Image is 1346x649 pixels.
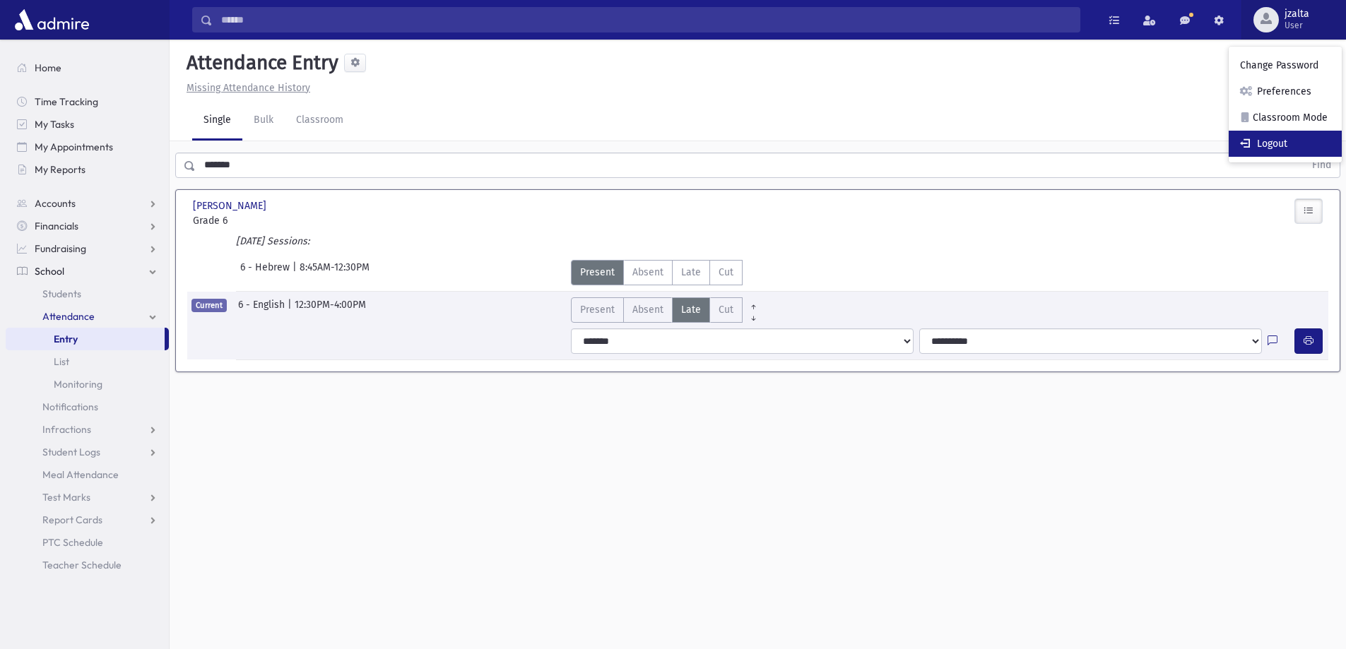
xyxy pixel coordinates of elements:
span: Late [681,265,701,280]
a: Bulk [242,101,285,141]
span: Monitoring [54,378,102,391]
a: All Prior [743,297,764,309]
span: Absent [632,302,663,317]
a: List [6,350,169,373]
a: Classroom Mode [1229,105,1342,131]
a: Students [6,282,169,305]
a: Student Logs [6,441,169,463]
a: Accounts [6,192,169,215]
span: My Reports [35,163,85,176]
span: Present [580,265,615,280]
span: Home [35,61,61,74]
span: My Tasks [35,118,74,131]
span: Accounts [35,197,76,210]
a: Attendance [6,305,169,328]
img: AdmirePro [11,6,93,34]
span: Notifications [42,400,98,413]
i: [DATE] Sessions: [236,235,309,247]
a: Test Marks [6,486,169,508]
span: PTC Schedule [42,536,103,549]
a: Logout [1229,131,1342,157]
h5: Attendance Entry [181,51,338,75]
span: Grade 6 [193,213,370,228]
a: PTC Schedule [6,531,169,554]
button: Find [1304,153,1340,177]
a: Classroom [285,101,355,141]
div: AttTypes [571,297,764,323]
span: | [293,260,300,285]
a: Report Cards [6,508,169,531]
a: Time Tracking [6,90,169,113]
span: 12:30PM-4:00PM [295,297,366,323]
span: List [54,355,69,368]
a: All Later [743,309,764,320]
span: School [35,265,64,278]
u: Missing Attendance History [187,82,310,94]
span: Absent [632,265,663,280]
a: Change Password [1229,52,1342,78]
span: Infractions [42,423,91,436]
span: Current [191,299,227,312]
span: jzalta [1285,8,1309,20]
a: Fundraising [6,237,169,260]
a: My Appointments [6,136,169,158]
a: My Reports [6,158,169,181]
span: Meal Attendance [42,468,119,481]
a: Monitoring [6,373,169,395]
span: 6 - English [238,297,288,323]
a: Notifications [6,395,169,418]
span: Present [580,302,615,317]
span: Time Tracking [35,95,98,108]
a: Financials [6,215,169,237]
span: My Appointments [35,141,113,153]
a: Teacher Schedule [6,554,169,576]
div: AttTypes [571,260,743,285]
span: Test Marks [42,491,90,504]
span: Students [42,287,81,300]
span: Cut [719,302,733,317]
span: Student Logs [42,446,100,458]
a: Meal Attendance [6,463,169,486]
span: Cut [719,265,733,280]
span: | [288,297,295,323]
span: [PERSON_NAME] [193,198,269,213]
span: Teacher Schedule [42,559,122,571]
span: 8:45AM-12:30PM [300,260,370,285]
a: Home [6,56,169,79]
input: Search [213,7,1080,32]
a: Preferences [1229,78,1342,105]
span: User [1285,20,1309,31]
span: 6 - Hebrew [240,260,293,285]
a: Infractions [6,418,169,441]
span: Fundraising [35,242,86,255]
a: School [6,260,169,282]
span: Late [681,302,701,317]
span: Attendance [42,310,95,323]
span: Financials [35,220,78,232]
a: Entry [6,328,165,350]
a: Missing Attendance History [181,82,310,94]
a: My Tasks [6,113,169,136]
a: Single [192,101,242,141]
span: Report Cards [42,513,102,526]
span: Entry [54,333,78,345]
